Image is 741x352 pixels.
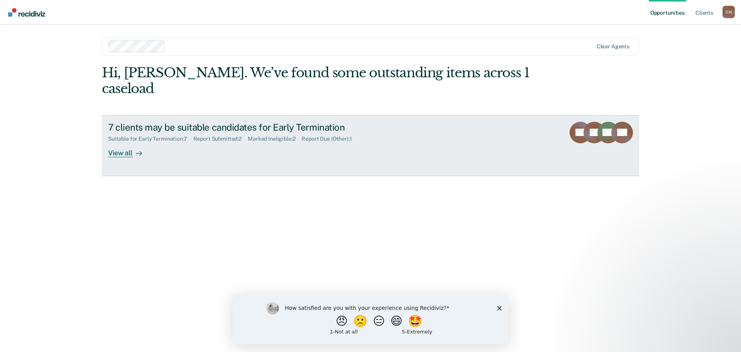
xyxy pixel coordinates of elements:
div: Clear agents [597,43,629,50]
div: Report Submitted : 2 [193,136,248,142]
div: Suitable for Early Termination : 7 [108,136,193,142]
div: View all [108,142,151,157]
div: Report Due (Other) : 1 [301,136,358,142]
a: 7 clients may be suitable candidates for Early TerminationSuitable for Early Termination:7Report ... [102,115,639,176]
iframe: Survey by Kim from Recidiviz [232,294,509,344]
button: Profile dropdown button [722,6,735,18]
div: Hi, [PERSON_NAME]. We’ve found some outstanding items across 1 caseload [102,65,532,97]
img: Recidiviz [8,8,45,17]
div: Marked Ineligible : 2 [248,136,301,142]
div: C H [722,6,735,18]
div: 7 clients may be suitable candidates for Early Termination [108,122,379,133]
